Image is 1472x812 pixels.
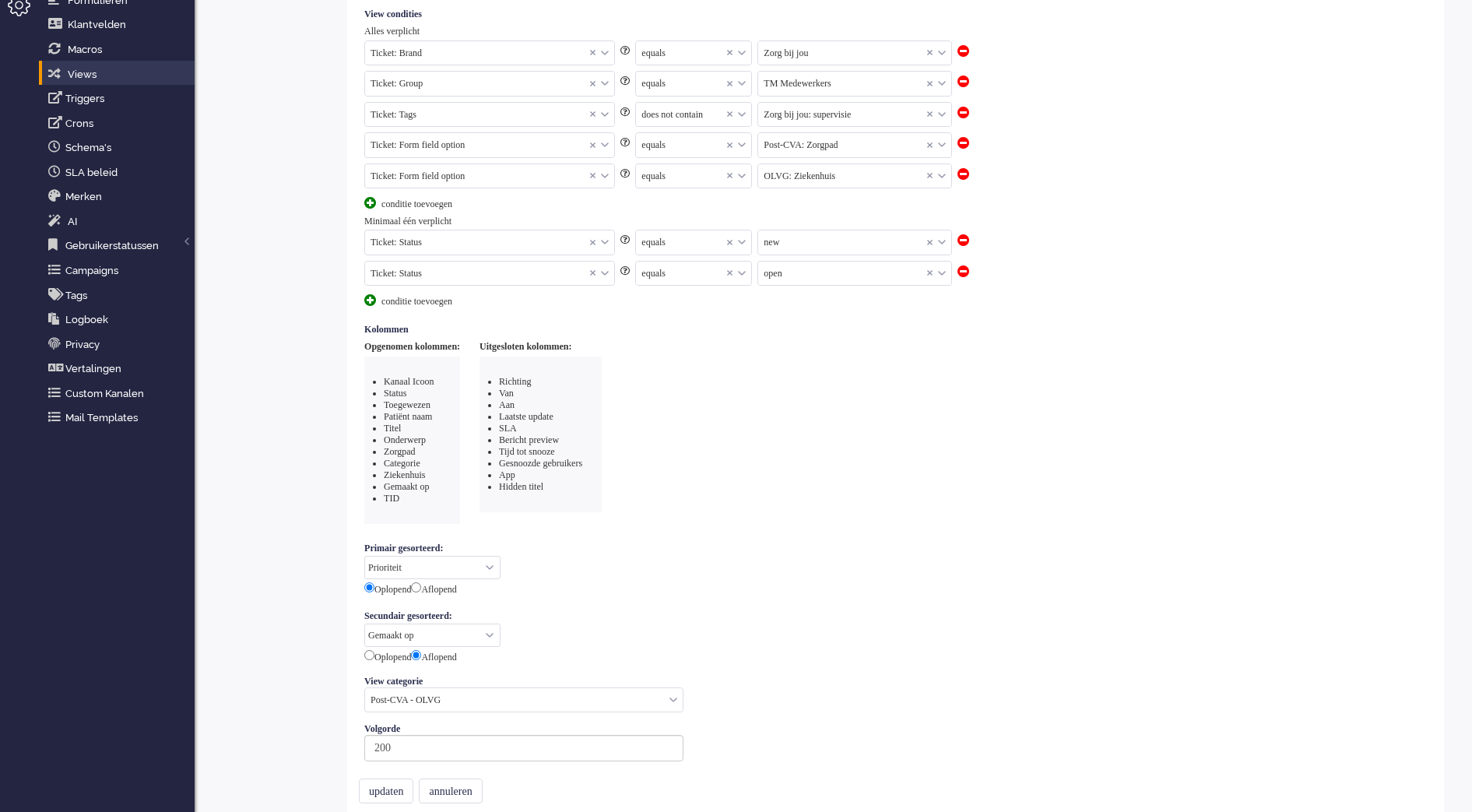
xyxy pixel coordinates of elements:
div: Alles verplicht [364,26,1427,37]
span: Macros [68,44,102,55]
button: updaten [359,779,413,803]
span: Gesnoozde gebruikers [499,458,582,469]
span: AI [68,216,77,227]
a: Schema's [45,139,195,156]
span: Toegewezen [384,399,430,410]
span: Van [499,388,514,399]
a: Crons [45,114,195,132]
a: Mail Templates [45,409,195,426]
span: Richting [499,376,531,387]
a: Views [45,65,195,83]
a: Macros [45,40,195,58]
span: TID [384,493,399,504]
span: Tijd tot snooze [499,446,555,457]
a: Custom Kanalen [45,385,195,402]
label: Volgorde [364,723,406,735]
a: Vertalingen [45,360,195,377]
label: Secundair gesorteerd: [364,608,458,624]
span: Gemaakt op [384,481,429,492]
a: SLA beleid [45,163,195,181]
label: Kolommen [364,324,414,336]
label: View condities [364,9,427,20]
a: Merken [45,188,195,205]
span: App [499,469,515,480]
div: conditie toevoegen [364,197,481,210]
span: SLA [499,423,517,434]
a: Logboek [45,311,195,328]
span: Klantvelden [68,19,126,30]
span: Status [384,388,406,399]
label: View categorie [364,676,428,687]
a: Ai [45,213,195,230]
span: Categorie [384,458,420,469]
div: Oplopend Aflopend [364,579,1427,597]
span: Patiënt naam [384,411,432,422]
span: Onderwerp [384,434,426,445]
a: Campaigns [45,262,195,279]
a: Tags [45,286,195,304]
a: Privacy [45,336,195,353]
a: Triggers [45,90,195,107]
button: annuleren [419,779,482,803]
div: Minimaal één verplicht [364,216,1427,227]
span: Ziekenhuis [384,469,425,480]
span: Zorgpad [384,446,415,457]
label: Primair gesorteerd: [364,540,448,556]
span: Kanaal Icoon [384,376,434,387]
span: Views [68,69,97,80]
span: Aan [499,399,515,410]
label: Uitgesloten kolommen: [480,341,571,353]
div: conditie toevoegen [364,294,481,308]
a: Klantvelden [45,16,195,33]
span: Laatste update [499,411,553,422]
label: Opgenomen kolommen: [364,341,460,353]
span: Hidden titel [499,481,543,492]
span: Bericht preview [499,434,559,445]
span: Titel [384,423,401,434]
a: Gebruikerstatussen [45,237,195,254]
div: Oplopend Aflopend [364,647,1427,665]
